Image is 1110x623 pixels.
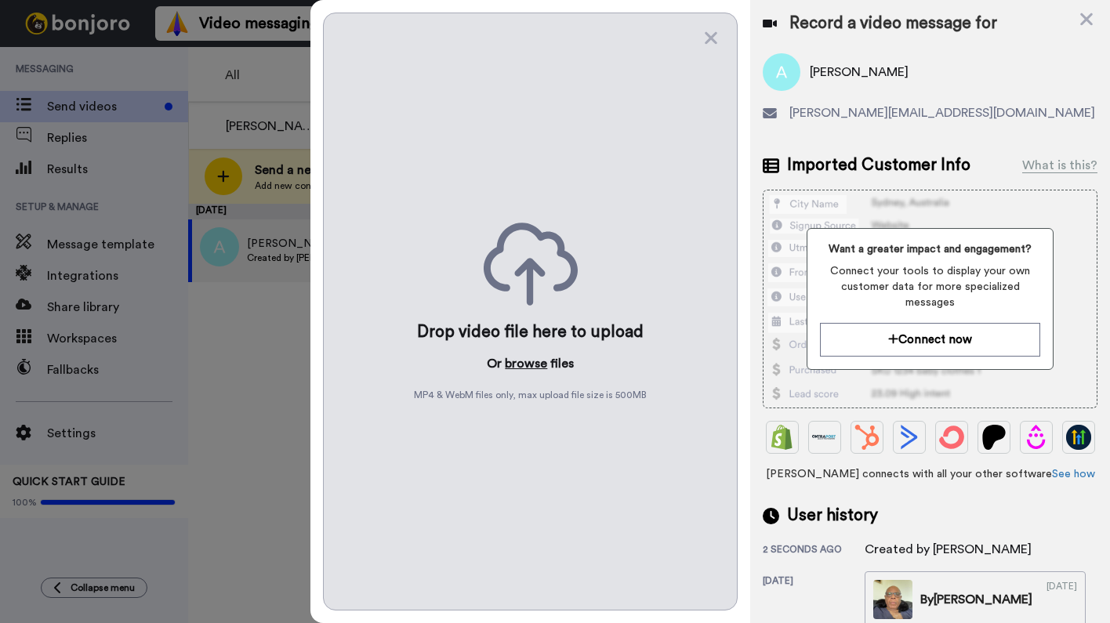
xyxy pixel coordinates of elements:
p: Or files [487,354,574,373]
img: Hubspot [854,425,880,450]
img: e635af33-328e-4ad4-b13c-5d7d39d3ee4c-thumb.jpg [873,580,912,619]
div: [DATE] [1047,580,1077,619]
a: See how [1052,469,1095,480]
img: GoHighLevel [1066,425,1091,450]
div: 2 seconds ago [763,543,865,559]
img: Ontraport [812,425,837,450]
img: ActiveCampaign [897,425,922,450]
div: Drop video file here to upload [417,321,644,343]
img: Patreon [981,425,1007,450]
span: [PERSON_NAME] connects with all your other software [763,466,1097,482]
button: browse [505,354,547,373]
div: Created by [PERSON_NAME] [865,540,1032,559]
div: What is this? [1022,156,1097,175]
span: Want a greater impact and engagement? [820,241,1039,257]
span: MP4 & WebM files only, max upload file size is 500 MB [414,389,647,401]
img: Shopify [770,425,795,450]
span: User history [787,504,878,527]
span: [PERSON_NAME][EMAIL_ADDRESS][DOMAIN_NAME] [789,103,1095,122]
img: ConvertKit [939,425,964,450]
span: Connect your tools to display your own customer data for more specialized messages [820,263,1039,310]
button: Connect now [820,323,1039,357]
div: By [PERSON_NAME] [920,590,1032,609]
img: Drip [1024,425,1049,450]
span: Imported Customer Info [787,154,970,177]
